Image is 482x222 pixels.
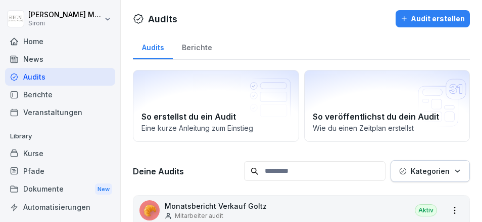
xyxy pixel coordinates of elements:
p: Library [5,128,115,144]
a: Audits [5,68,115,86]
a: DokumenteNew [5,180,115,199]
h3: Deine Audits [133,166,239,177]
a: Berichte [173,33,221,59]
div: New [95,183,112,195]
a: Veranstaltungen [5,103,115,121]
h2: So veröffentlichst du dein Audit [313,110,462,123]
h2: So erstellst du ein Audit [141,110,291,123]
p: Mitarbeiter audit [175,211,223,220]
h1: Audits [148,12,177,26]
div: Aktiv [415,204,437,216]
div: Audit erstellen [401,13,465,24]
p: [PERSON_NAME] Malec [28,11,102,19]
a: Audits [133,33,173,59]
a: Pfade [5,162,115,180]
a: So erstellst du ein AuditEine kurze Anleitung zum Einstieg [133,70,299,142]
p: Monatsbericht Verkauf Goltz [165,201,267,211]
button: Kategorien [391,160,470,182]
button: Audit erstellen [396,10,470,27]
p: Sironi [28,20,102,27]
p: Kategorien [411,166,450,176]
a: So veröffentlichst du dein AuditWie du einen Zeitplan erstellst [304,70,470,142]
div: 🥐 [139,200,160,220]
a: Home [5,32,115,50]
a: Berichte [5,86,115,103]
a: News [5,50,115,68]
p: Eine kurze Anleitung zum Einstieg [141,123,291,133]
div: Dokumente [5,180,115,199]
a: Automatisierungen [5,198,115,216]
p: Wie du einen Zeitplan erstellst [313,123,462,133]
a: Kurse [5,144,115,162]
